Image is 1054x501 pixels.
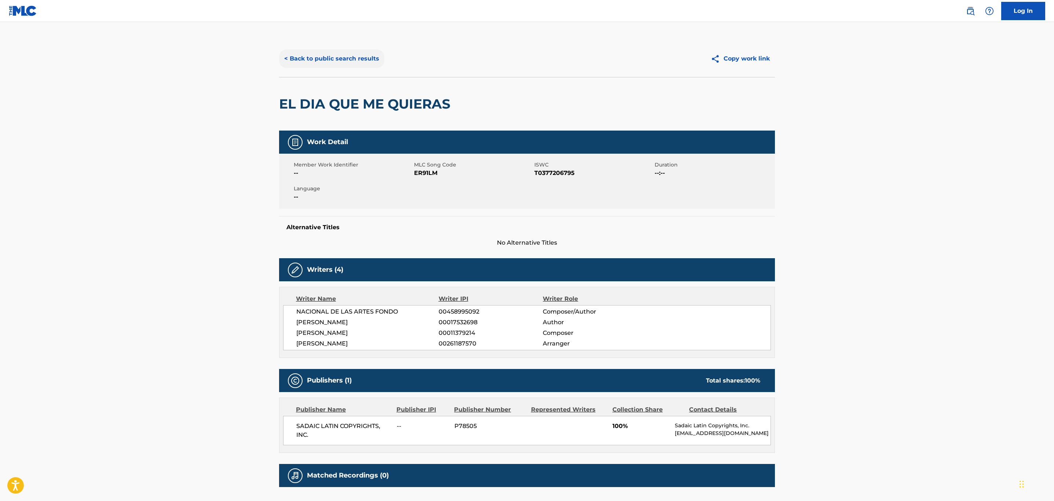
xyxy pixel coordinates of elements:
h2: EL DIA QUE ME QUIERAS [279,96,454,112]
span: 00458995092 [439,307,543,316]
img: MLC Logo [9,6,37,16]
img: Copy work link [711,54,724,63]
span: Language [294,185,412,193]
div: Publisher Name [296,405,391,414]
h5: Publishers (1) [307,376,352,385]
div: Collection Share [612,405,684,414]
span: MLC Song Code [414,161,533,169]
span: 00017532698 [439,318,543,327]
span: [PERSON_NAME] [296,318,439,327]
span: -- [397,422,449,431]
p: [EMAIL_ADDRESS][DOMAIN_NAME] [675,429,771,437]
p: Sadaic Latin Copyrights, Inc. [675,422,771,429]
div: Publisher IPI [396,405,449,414]
div: Represented Writers [531,405,607,414]
span: NACIONAL DE LAS ARTES FONDO [296,307,439,316]
span: -- [294,193,412,201]
h5: Alternative Titles [286,224,768,231]
span: -- [294,169,412,178]
span: ER91LM [414,169,533,178]
img: Publishers [291,376,300,385]
button: < Back to public search results [279,50,384,68]
span: No Alternative Titles [279,238,775,247]
span: 00261187570 [439,339,543,348]
span: 100 % [745,377,760,384]
span: [PERSON_NAME] [296,339,439,348]
span: [PERSON_NAME] [296,329,439,337]
span: T0377206795 [534,169,653,178]
div: Publisher Number [454,405,525,414]
img: Writers [291,266,300,274]
h5: Writers (4) [307,266,343,274]
iframe: Chat Widget [1017,466,1054,501]
div: Writer Name [296,295,439,303]
span: Author [543,318,638,327]
span: 100% [612,422,669,431]
div: Help [982,4,997,18]
img: search [966,7,975,15]
div: Drag [1020,473,1024,495]
div: Writer IPI [439,295,543,303]
img: Work Detail [291,138,300,147]
span: ISWC [534,161,653,169]
span: SADAIC LATIN COPYRIGHTS, INC. [296,422,391,439]
span: Duration [655,161,773,169]
a: Public Search [963,4,978,18]
img: help [985,7,994,15]
span: Composer/Author [543,307,638,316]
a: Log In [1001,2,1045,20]
img: Matched Recordings [291,471,300,480]
div: Total shares: [706,376,760,385]
span: P78505 [454,422,526,431]
span: Composer [543,329,638,337]
h5: Work Detail [307,138,348,146]
span: --:-- [655,169,773,178]
span: 00011379214 [439,329,543,337]
h5: Matched Recordings (0) [307,471,389,480]
div: Contact Details [689,405,760,414]
div: Writer Role [543,295,638,303]
span: Member Work Identifier [294,161,412,169]
button: Copy work link [706,50,775,68]
span: Arranger [543,339,638,348]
